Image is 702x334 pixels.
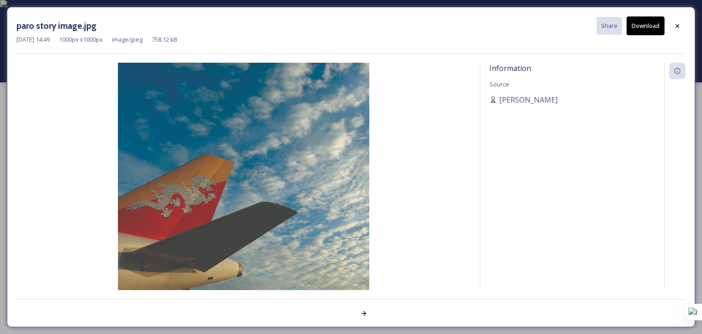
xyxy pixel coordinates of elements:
[627,16,665,35] button: Download
[596,17,622,35] button: Share
[112,35,143,44] span: image/jpeg
[59,35,103,44] span: 1000 px x 1000 px
[499,94,558,105] span: [PERSON_NAME]
[489,80,509,88] span: Source
[489,63,531,73] span: Information
[16,63,471,314] img: paro%20story%20image.jpg
[16,35,50,44] span: [DATE] 14:49
[16,19,96,32] h3: paro story image.jpg
[152,35,177,44] span: 758.12 kB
